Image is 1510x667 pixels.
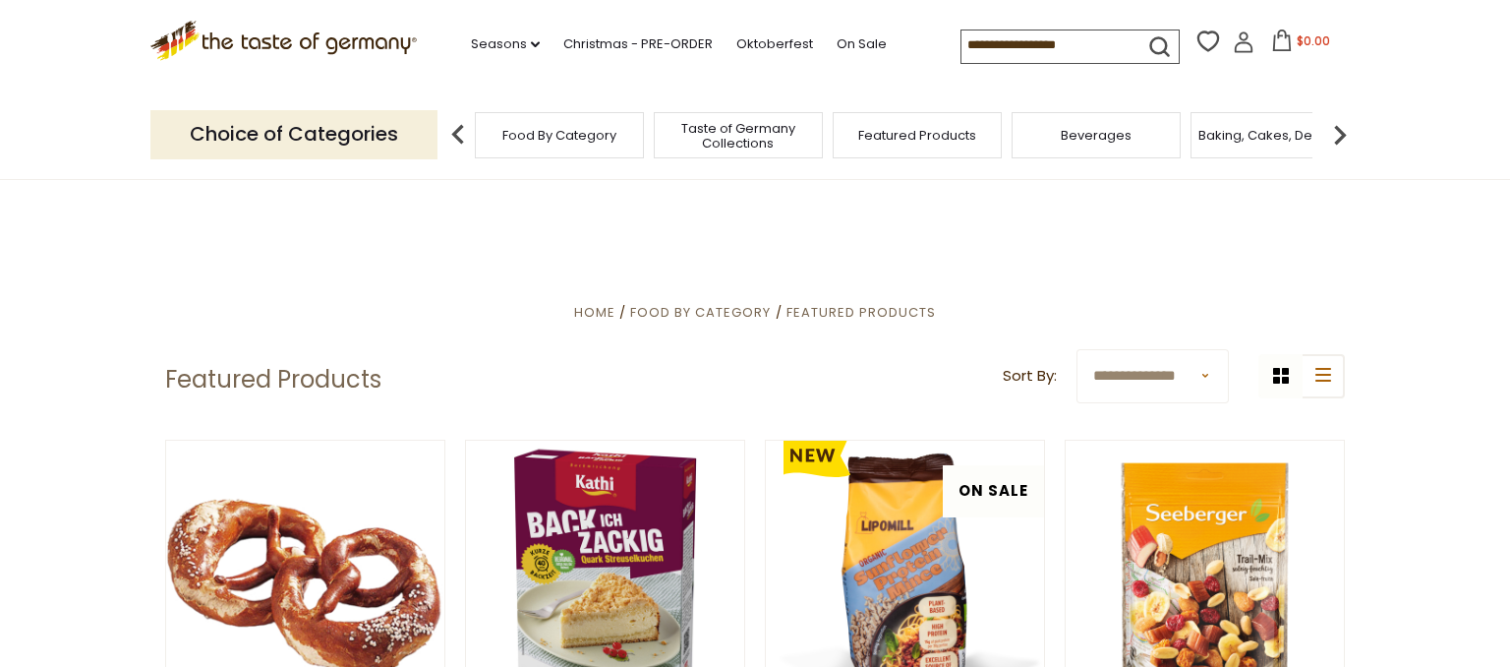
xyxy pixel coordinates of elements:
span: $0.00 [1297,32,1330,49]
a: On Sale [837,33,887,55]
a: Featured Products [786,303,936,322]
label: Sort By: [1003,364,1057,389]
a: Christmas - PRE-ORDER [563,33,713,55]
img: previous arrow [438,115,478,154]
a: Seasons [471,33,540,55]
a: Taste of Germany Collections [660,121,817,151]
p: Choice of Categories [150,110,437,158]
h1: Featured Products [165,365,381,394]
button: $0.00 [1258,30,1342,59]
a: Baking, Cakes, Desserts [1198,128,1351,143]
a: Featured Products [858,128,976,143]
a: Beverages [1061,128,1132,143]
a: Food By Category [630,303,771,322]
a: Oktoberfest [736,33,813,55]
a: Food By Category [502,128,616,143]
a: Home [574,303,615,322]
img: next arrow [1320,115,1360,154]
